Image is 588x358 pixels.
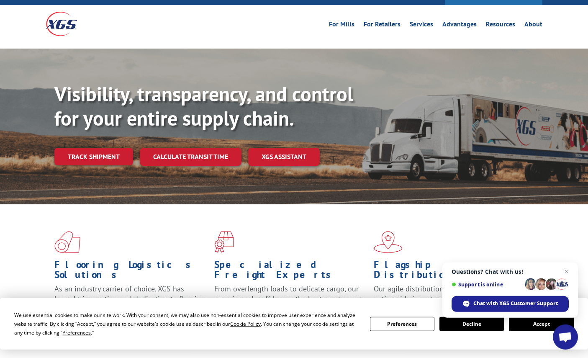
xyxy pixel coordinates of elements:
h1: Flooring Logistics Solutions [54,260,208,284]
span: Cookie Policy [230,320,261,327]
a: Services [410,21,433,30]
a: Resources [486,21,515,30]
img: xgs-icon-focused-on-flooring-red [214,231,234,253]
span: As an industry carrier of choice, XGS has brought innovation and dedication to flooring logistics... [54,284,205,314]
div: Open chat [553,325,578,350]
span: Our agile distribution network gives you nationwide inventory management on demand. [374,284,505,314]
b: Visibility, transparency, and control for your entire supply chain. [54,81,353,131]
span: Close chat [562,267,572,277]
img: xgs-icon-flagship-distribution-model-red [374,231,403,253]
span: Chat with XGS Customer Support [473,300,558,307]
button: Accept [509,317,573,331]
h1: Specialized Freight Experts [214,260,368,284]
span: Support is online [452,281,522,288]
a: About [524,21,542,30]
h1: Flagship Distribution Model [374,260,527,284]
div: We use essential cookies to make our site work. With your consent, we may also use non-essential ... [14,311,359,337]
button: Decline [439,317,504,331]
a: Advantages [442,21,477,30]
a: Calculate transit time [140,148,241,166]
p: From overlength loads to delicate cargo, our experienced staff knows the best way to move your fr... [214,284,368,321]
span: Questions? Chat with us! [452,268,569,275]
img: xgs-icon-total-supply-chain-intelligence-red [54,231,80,253]
a: For Mills [329,21,354,30]
div: Chat with XGS Customer Support [452,296,569,312]
a: Track shipment [54,148,133,165]
a: XGS ASSISTANT [248,148,320,166]
span: Preferences [62,329,91,336]
button: Preferences [370,317,434,331]
a: For Retailers [364,21,401,30]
